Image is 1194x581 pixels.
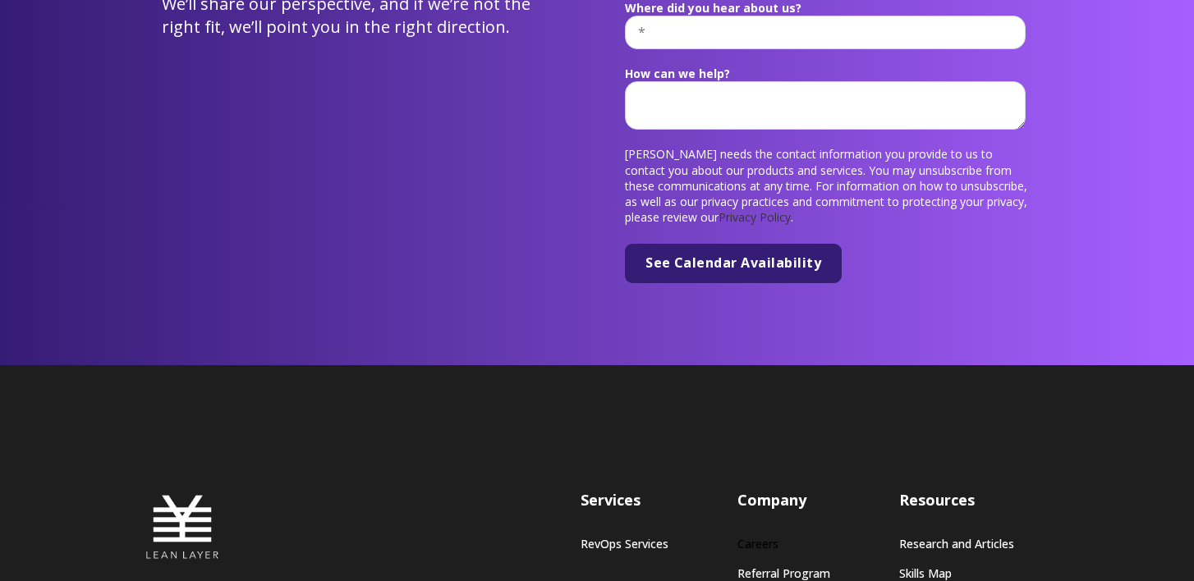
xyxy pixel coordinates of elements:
[625,146,1032,225] p: [PERSON_NAME] needs the contact information you provide to us to contact you about our products a...
[899,566,1014,580] a: Skills Map
[737,566,830,580] a: Referral Program
[899,537,1014,551] a: Research and Articles
[581,490,668,510] h3: Services
[899,490,1014,510] h3: Resources
[145,490,219,564] img: Lean Layer
[737,537,830,551] a: Careers
[737,490,830,510] h3: Company
[625,244,842,283] input: See Calendar Availability
[719,209,791,225] a: Privacy Policy
[581,537,668,551] a: RevOps Services
[625,66,1032,82] legend: How can we help?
